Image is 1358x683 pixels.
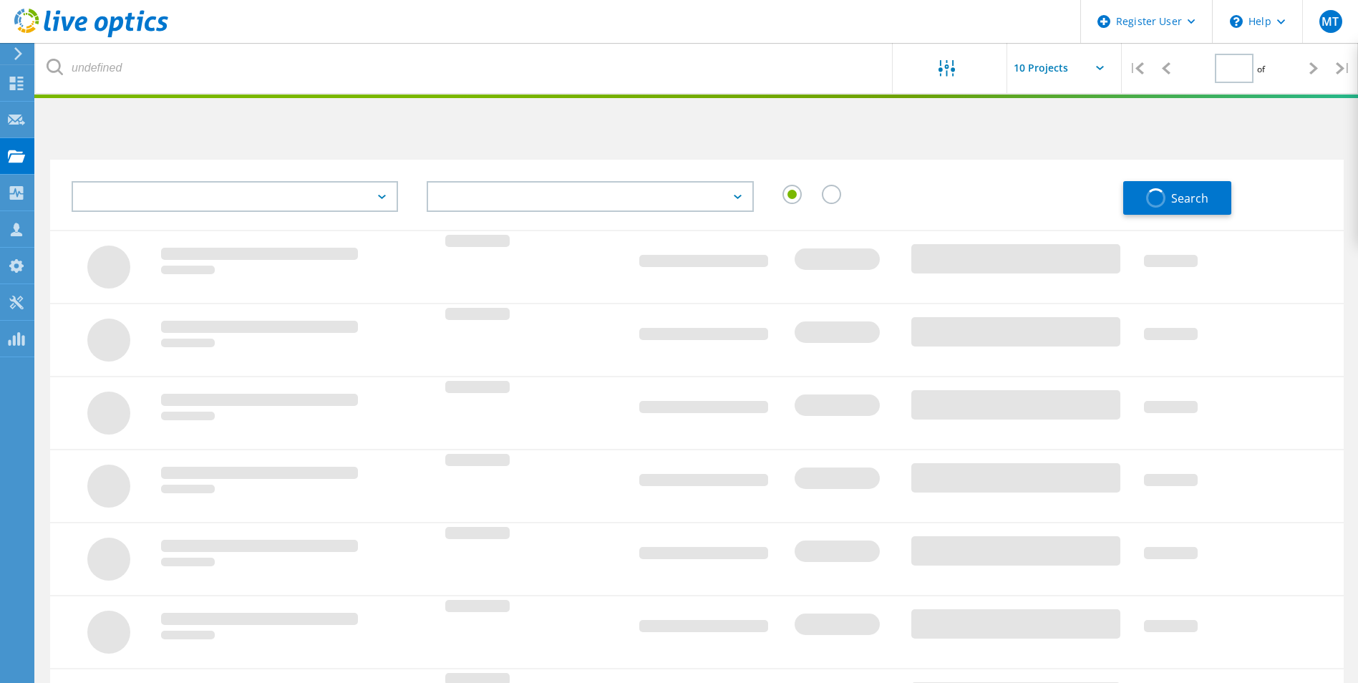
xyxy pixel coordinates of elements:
[1321,16,1339,27] span: MT
[14,30,168,40] a: Live Optics Dashboard
[1122,43,1151,94] div: |
[1171,190,1208,206] span: Search
[36,43,893,93] input: undefined
[1329,43,1358,94] div: |
[1257,63,1265,75] span: of
[1123,181,1231,215] button: Search
[1230,15,1243,28] svg: \n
